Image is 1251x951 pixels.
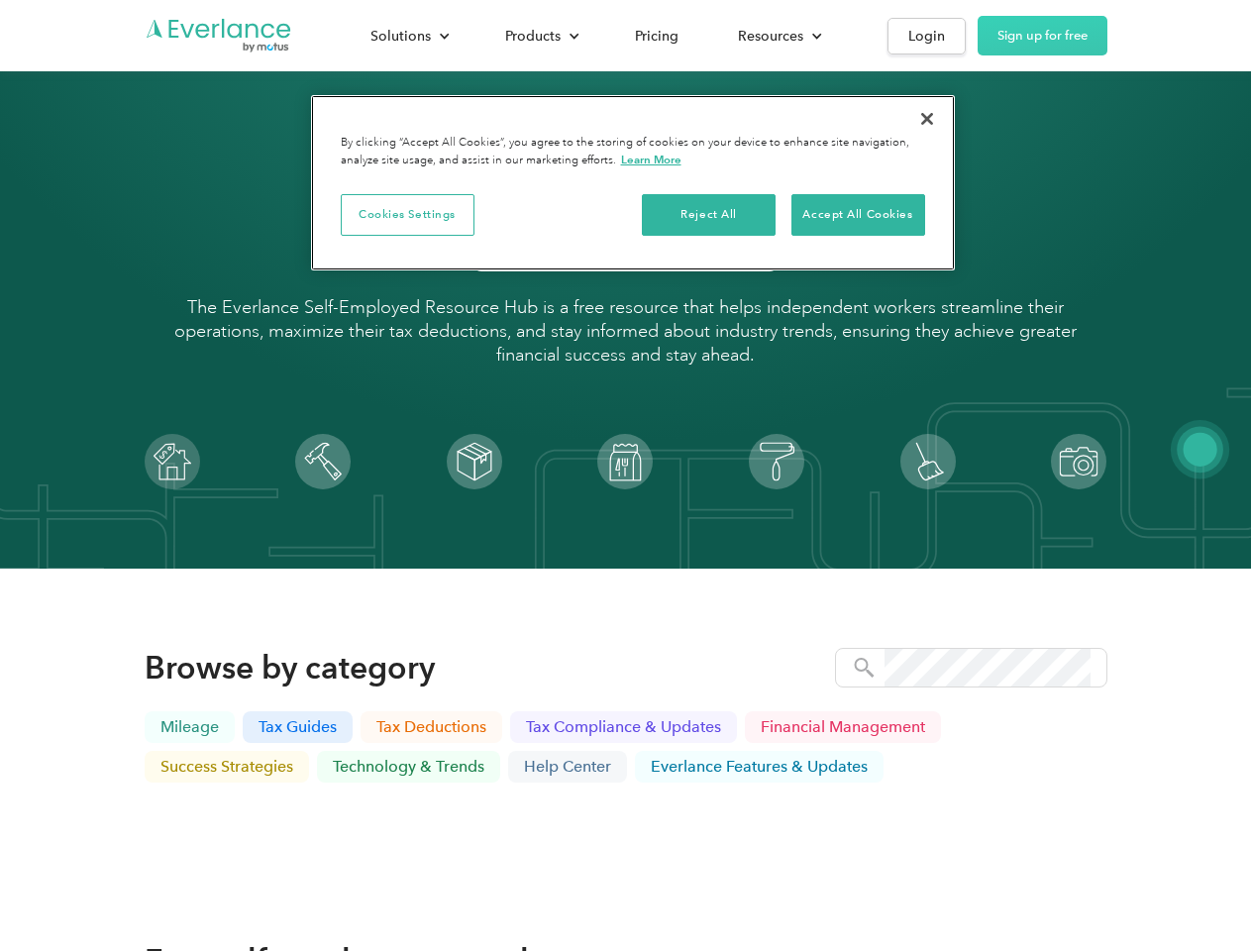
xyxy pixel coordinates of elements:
[615,19,698,53] a: Pricing
[738,24,803,49] div: Resources
[791,194,925,236] button: Accept All Cookies
[485,19,595,53] div: Products
[635,751,884,783] a: Everlance Features & Updates
[642,194,776,236] button: Reject All
[145,295,1107,367] p: The Everlance Self-Employed Resource Hub is a free resource that helps independent workers stream...
[370,24,431,49] div: Solutions
[333,759,484,775] p: Technology & trends
[505,24,561,49] div: Products
[341,194,474,236] button: Cookies Settings
[311,95,955,270] div: Cookie banner
[621,153,681,166] a: More information about your privacy, opens in a new tab
[745,711,941,743] a: Financial management
[145,17,293,54] a: Go to homepage
[341,135,925,169] div: By clicking “Accept All Cookies”, you agree to the storing of cookies on your device to enhance s...
[635,24,678,49] div: Pricing
[761,719,925,735] p: Financial management
[145,711,235,743] a: Mileage
[259,719,337,735] p: Tax guides
[160,759,293,775] p: Success strategies
[905,97,949,141] button: Close
[978,16,1107,55] a: Sign up for free
[376,719,486,735] p: Tax deductions
[718,19,838,53] div: Resources
[887,18,966,54] a: Login
[361,711,502,743] a: Tax deductions
[311,95,955,270] div: Privacy
[145,648,435,687] h2: Browse by category
[908,24,945,49] div: Login
[317,751,500,783] a: Technology & trends
[243,711,353,743] a: Tax guides
[508,751,627,783] a: Help center
[160,719,219,735] p: Mileage
[145,751,309,783] a: Success strategies
[524,759,611,775] p: Help center
[510,711,737,743] a: Tax compliance & updates
[351,19,466,53] div: Solutions
[526,719,721,735] p: Tax compliance & updates
[651,759,868,775] p: Everlance Features & Updates
[835,648,1107,687] form: query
